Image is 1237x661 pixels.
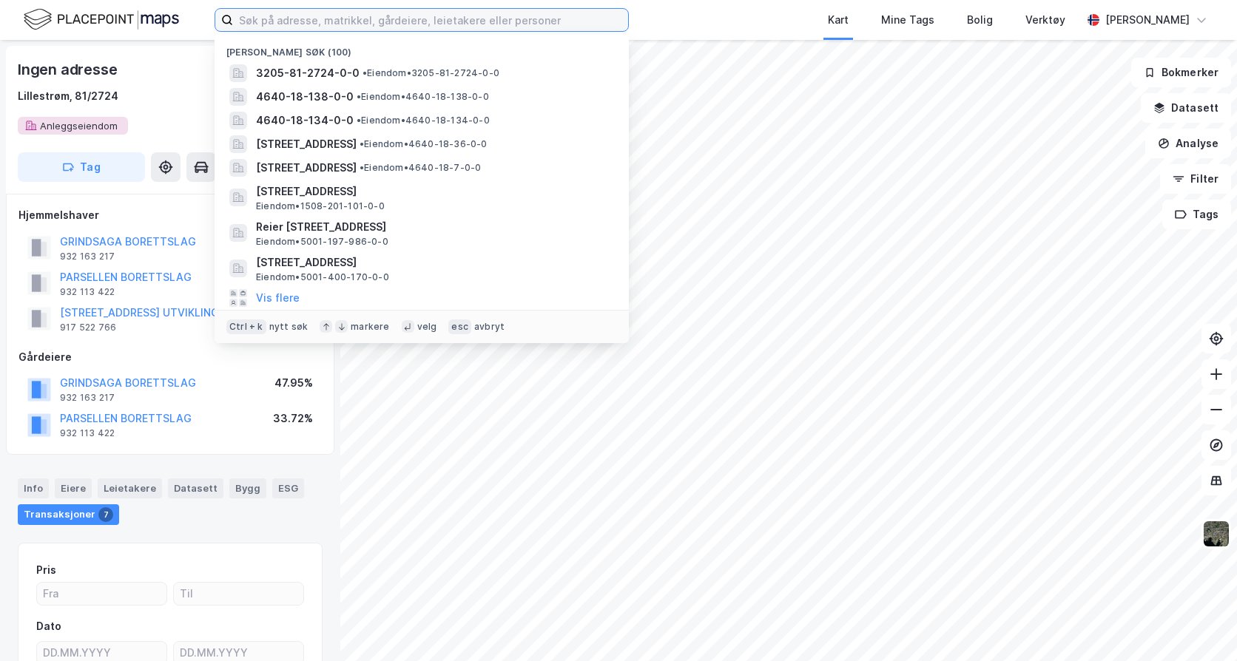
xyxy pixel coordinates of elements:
button: Analyse [1145,129,1231,158]
iframe: Chat Widget [1163,590,1237,661]
span: • [360,162,364,173]
div: Bolig [967,11,993,29]
div: 917 522 766 [60,322,116,333]
span: 4640-18-134-0-0 [256,112,354,129]
input: Søk på adresse, matrikkel, gårdeiere, leietakere eller personer [233,9,628,31]
div: Kart [828,11,849,29]
input: Fra [37,583,166,605]
span: Eiendom • 4640-18-7-0-0 [360,162,481,174]
div: nytt søk [269,321,309,333]
input: Til [174,583,303,605]
div: Hjemmelshaver [18,206,322,224]
div: ESG [272,478,304,498]
button: Tags [1162,200,1231,229]
span: • [357,115,361,126]
div: Transaksjoner [18,504,119,525]
div: Pris [36,561,56,579]
div: Dato [36,617,61,635]
div: 47.95% [274,374,313,392]
div: Gårdeiere [18,348,322,366]
div: Info [18,478,49,498]
span: Eiendom • 4640-18-134-0-0 [357,115,490,126]
span: Eiendom • 5001-400-170-0-0 [256,271,389,283]
div: Leietakere [98,478,162,498]
div: esc [448,319,471,334]
span: Eiendom • 4640-18-36-0-0 [360,138,488,150]
span: [STREET_ADDRESS] [256,159,357,177]
span: [STREET_ADDRESS] [256,183,611,200]
span: • [357,91,361,102]
div: Ingen adresse [18,58,120,81]
span: • [360,138,364,149]
button: Vis flere [256,289,300,307]
div: 932 113 422 [60,427,115,439]
div: [PERSON_NAME] [1105,11,1190,29]
div: Verktøy [1025,11,1065,29]
div: Bygg [229,478,266,498]
div: [PERSON_NAME] søk (100) [215,35,629,61]
div: Eiere [55,478,92,498]
span: Eiendom • 1508-201-101-0-0 [256,200,385,212]
span: Eiendom • 4640-18-138-0-0 [357,91,489,103]
span: Eiendom • 3205-81-2724-0-0 [363,67,499,79]
div: markere [351,321,389,333]
div: 932 163 217 [60,392,115,404]
div: 932 113 422 [60,286,115,298]
div: Kontrollprogram for chat [1163,590,1237,661]
button: Datasett [1141,93,1231,123]
div: velg [417,321,437,333]
div: 33.72% [273,410,313,427]
button: Tag [18,152,145,182]
div: Mine Tags [881,11,934,29]
button: Bokmerker [1131,58,1231,87]
span: [STREET_ADDRESS] [256,254,611,271]
span: 3205-81-2724-0-0 [256,64,360,82]
div: Lillestrøm, 81/2724 [18,87,118,105]
span: [STREET_ADDRESS] [256,135,357,153]
div: Datasett [168,478,223,498]
button: Filter [1160,164,1231,194]
span: Reier [STREET_ADDRESS] [256,218,611,236]
div: 7 [98,507,113,522]
span: • [363,67,367,78]
div: 932 163 217 [60,251,115,262]
div: Ctrl + k [226,319,266,334]
img: logo.f888ab2527a4732fd821a326f86c7f29.svg [24,7,179,33]
img: 9k= [1202,520,1230,548]
span: 4640-18-138-0-0 [256,88,354,106]
div: avbryt [474,321,505,333]
span: Eiendom • 5001-197-986-0-0 [256,236,388,248]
